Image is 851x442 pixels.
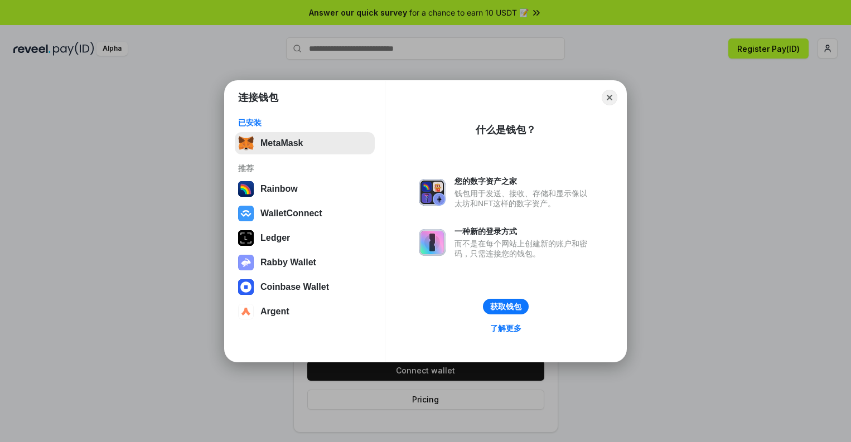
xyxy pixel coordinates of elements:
button: Rainbow [235,178,375,200]
img: svg+xml,%3Csvg%20fill%3D%22none%22%20height%3D%2233%22%20viewBox%3D%220%200%2035%2033%22%20width%... [238,135,254,151]
div: 钱包用于发送、接收、存储和显示像以太坊和NFT这样的数字资产。 [454,188,593,208]
div: Rabby Wallet [260,258,316,268]
button: Coinbase Wallet [235,276,375,298]
div: 而不是在每个网站上创建新的账户和密码，只需连接您的钱包。 [454,239,593,259]
div: 获取钱包 [490,302,521,312]
a: 了解更多 [483,321,528,336]
button: WalletConnect [235,202,375,225]
h1: 连接钱包 [238,91,278,104]
button: MetaMask [235,132,375,154]
img: svg+xml,%3Csvg%20xmlns%3D%22http%3A%2F%2Fwww.w3.org%2F2000%2Fsvg%22%20width%3D%2228%22%20height%3... [238,230,254,246]
button: Argent [235,300,375,323]
button: 获取钱包 [483,299,529,314]
div: 推荐 [238,163,371,173]
button: Close [602,90,617,105]
div: 您的数字资产之家 [454,176,593,186]
div: 什么是钱包？ [476,123,536,137]
div: Rainbow [260,184,298,194]
img: svg+xml,%3Csvg%20xmlns%3D%22http%3A%2F%2Fwww.w3.org%2F2000%2Fsvg%22%20fill%3D%22none%22%20viewBox... [419,179,446,206]
div: Coinbase Wallet [260,282,329,292]
button: Ledger [235,227,375,249]
div: 一种新的登录方式 [454,226,593,236]
img: svg+xml,%3Csvg%20width%3D%2228%22%20height%3D%2228%22%20viewBox%3D%220%200%2028%2028%22%20fill%3D... [238,279,254,295]
div: MetaMask [260,138,303,148]
div: WalletConnect [260,208,322,218]
button: Rabby Wallet [235,251,375,274]
div: Ledger [260,233,290,243]
img: svg+xml,%3Csvg%20width%3D%2228%22%20height%3D%2228%22%20viewBox%3D%220%200%2028%2028%22%20fill%3D... [238,304,254,319]
img: svg+xml,%3Csvg%20width%3D%22120%22%20height%3D%22120%22%20viewBox%3D%220%200%20120%20120%22%20fil... [238,181,254,197]
div: 已安装 [238,118,371,128]
img: svg+xml,%3Csvg%20xmlns%3D%22http%3A%2F%2Fwww.w3.org%2F2000%2Fsvg%22%20fill%3D%22none%22%20viewBox... [238,255,254,270]
div: Argent [260,307,289,317]
div: 了解更多 [490,323,521,333]
img: svg+xml,%3Csvg%20xmlns%3D%22http%3A%2F%2Fwww.w3.org%2F2000%2Fsvg%22%20fill%3D%22none%22%20viewBox... [419,229,446,256]
img: svg+xml,%3Csvg%20width%3D%2228%22%20height%3D%2228%22%20viewBox%3D%220%200%2028%2028%22%20fill%3D... [238,206,254,221]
